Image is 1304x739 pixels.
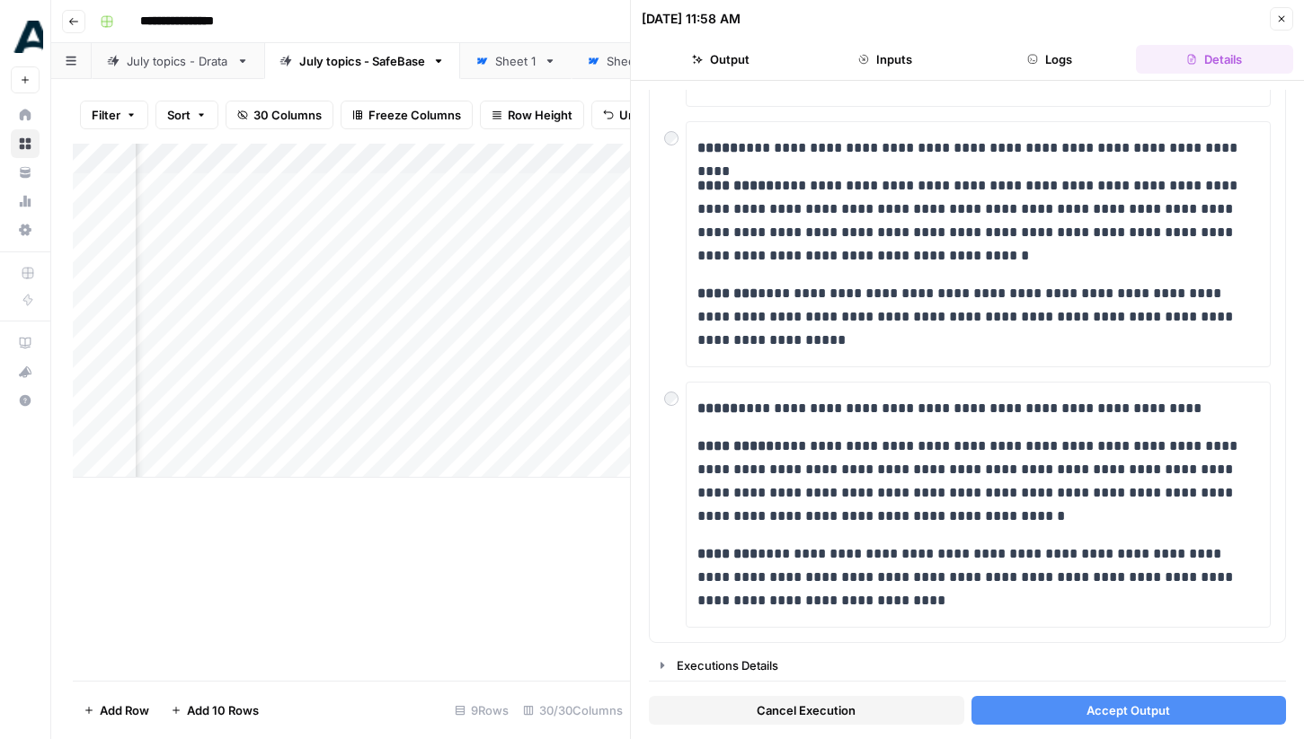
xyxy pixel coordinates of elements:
img: Drata Logo [11,21,43,53]
button: Filter [80,101,148,129]
div: Sheet 1 [495,52,537,70]
span: Undo [619,106,650,124]
div: What's new? [12,358,39,385]
button: Logs [971,45,1129,74]
a: Sheet 2 [572,43,685,79]
button: Cancel Execution [649,696,964,725]
a: Usage [11,187,40,216]
button: Freeze Columns [341,101,473,129]
button: What's new? [11,357,40,386]
button: Undo [591,101,661,129]
button: Output [642,45,799,74]
a: July topics - SafeBase [264,43,460,79]
span: Row Height [508,106,572,124]
a: AirOps Academy [11,329,40,357]
button: Add Row [73,696,160,725]
div: Executions Details [677,656,1274,674]
span: Accept Output [1087,701,1170,719]
div: 30/30 Columns [516,696,630,725]
a: Browse [11,129,40,158]
button: Inputs [806,45,963,74]
button: Sort [155,101,218,129]
button: Details [1136,45,1293,74]
div: Sheet 2 [607,52,650,70]
button: Workspace: Drata [11,14,40,59]
button: Row Height [480,101,584,129]
button: Executions Details [650,651,1285,680]
span: Cancel Execution [757,701,856,719]
span: Add 10 Rows [187,701,259,719]
div: July topics - SafeBase [299,52,425,70]
button: Accept Output [971,696,1287,725]
a: Settings [11,216,40,244]
a: Sheet 1 [460,43,572,79]
button: Help + Support [11,386,40,415]
div: July topics - Drata [127,52,229,70]
a: Your Data [11,158,40,187]
a: Home [11,101,40,129]
span: Freeze Columns [368,106,461,124]
button: Add 10 Rows [160,696,270,725]
div: 9 Rows [448,696,516,725]
button: 30 Columns [226,101,333,129]
div: [DATE] 11:58 AM [642,10,741,28]
span: Add Row [100,701,149,719]
span: Filter [92,106,120,124]
span: Sort [167,106,191,124]
a: July topics - Drata [92,43,264,79]
span: 30 Columns [253,106,322,124]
